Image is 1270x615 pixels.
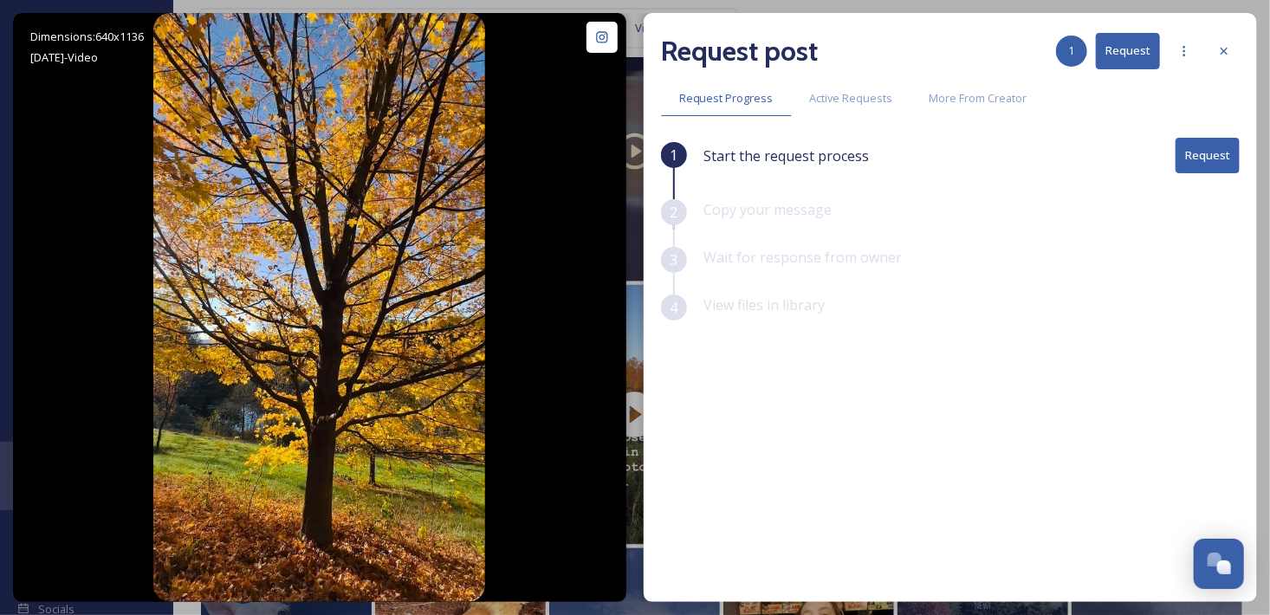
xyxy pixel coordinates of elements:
[153,13,485,602] img: The best season is here. #ginkgo #fall #cville
[1176,138,1240,173] button: Request
[1096,33,1160,68] button: Request
[670,249,677,270] span: 3
[661,30,819,72] h2: Request post
[1069,42,1075,59] span: 1
[670,145,677,165] span: 1
[704,200,833,219] span: Copy your message
[704,248,903,267] span: Wait for response from owner
[930,90,1027,107] span: More From Creator
[679,90,774,107] span: Request Progress
[704,146,870,166] span: Start the request process
[30,49,98,65] span: [DATE] - Video
[704,295,826,314] span: View files in library
[30,29,144,44] span: Dimensions: 640 x 1136
[670,202,677,223] span: 2
[670,297,677,318] span: 4
[810,90,893,107] span: Active Requests
[1194,539,1244,589] button: Open Chat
